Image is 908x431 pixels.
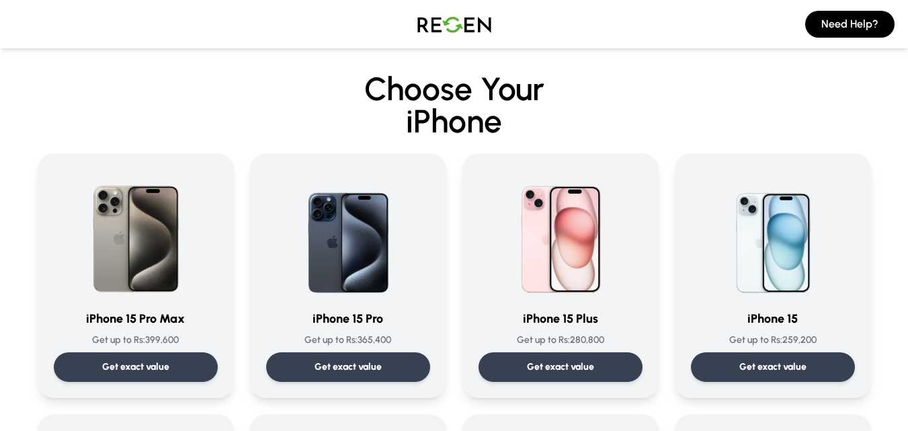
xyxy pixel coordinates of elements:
[266,334,430,347] p: Get up to Rs: 365,400
[364,69,544,108] span: Choose Your
[407,5,501,43] img: Logo
[284,169,413,299] img: iPhone 15 Pro
[315,360,382,374] p: Get exact value
[691,309,855,328] h3: iPhone 15
[691,334,855,347] p: Get up to Rs: 259,200
[266,309,430,328] h3: iPhone 15 Pro
[54,334,218,347] p: Get up to Rs: 399,600
[479,309,643,328] h3: iPhone 15 Plus
[496,169,625,299] img: iPhone 15 Plus
[527,360,594,374] p: Get exact value
[38,105,871,137] span: iPhone
[805,11,895,38] button: Need Help?
[102,360,169,374] p: Get exact value
[739,360,807,374] p: Get exact value
[479,334,643,347] p: Get up to Rs: 280,800
[708,169,837,299] img: iPhone 15
[54,309,218,328] h3: iPhone 15 Pro Max
[71,169,200,299] img: iPhone 15 Pro Max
